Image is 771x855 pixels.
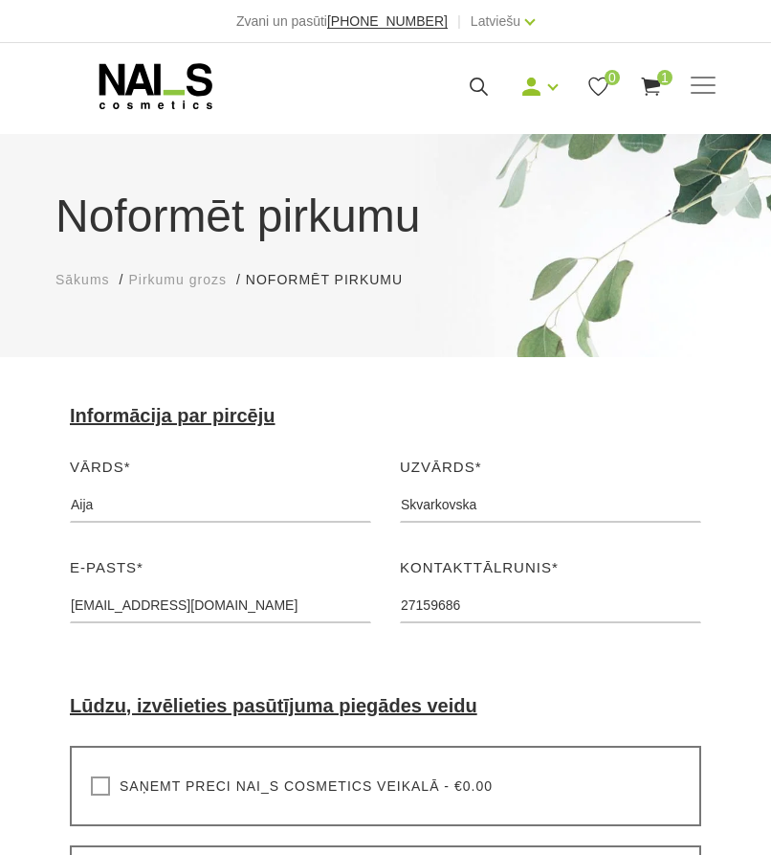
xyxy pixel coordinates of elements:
[400,587,701,623] input: Kontakttālrunis
[70,556,143,579] label: E-pasts*
[471,10,520,33] a: Latviešu
[55,270,110,290] a: Sākums
[457,10,461,33] span: |
[605,70,620,85] span: 0
[236,10,448,33] div: Zvani un pasūti
[400,486,701,523] input: Uzvārds
[327,13,448,29] span: [PHONE_NUMBER]
[586,75,610,99] a: 0
[128,272,226,287] span: Pirkumu grozs
[70,587,371,623] input: E-pasts
[400,556,559,579] label: Kontakttālrunis*
[246,270,422,290] li: Noformēt pirkumu
[70,695,701,717] h4: Lūdzu, izvēlieties pasūtījuma piegādes veidu
[639,75,663,99] a: 1
[91,776,493,796] label: Saņemt preci NAI_S cosmetics veikalā - €0.00
[657,70,672,85] span: 1
[55,182,716,251] h1: Noformēt pirkumu
[400,456,482,479] label: Uzvārds*
[128,270,226,290] a: Pirkumu grozs
[55,272,110,287] span: Sākums
[70,405,701,427] h4: Informācija par pircēju
[327,14,448,29] a: [PHONE_NUMBER]
[70,486,371,523] input: Vārds
[70,456,131,479] label: Vārds*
